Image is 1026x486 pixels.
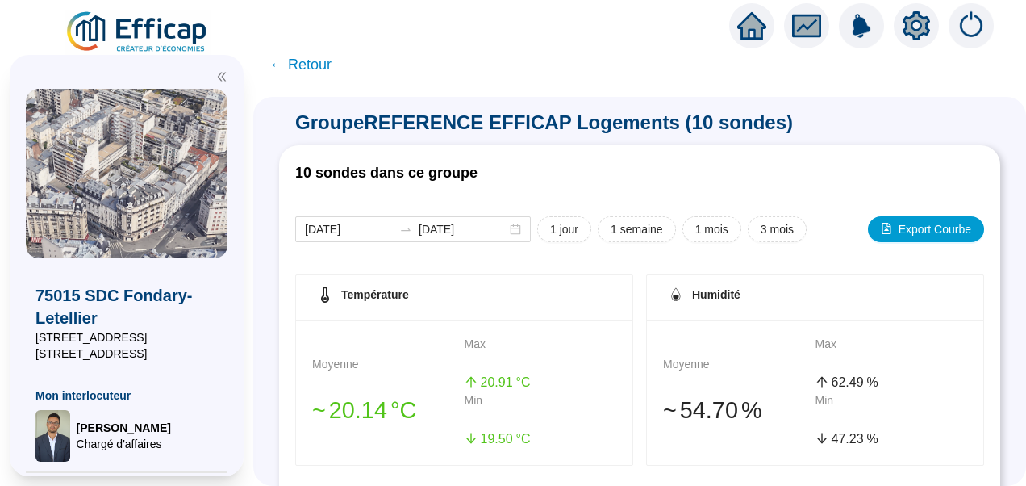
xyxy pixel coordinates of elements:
button: 1 mois [682,216,741,242]
span: ← Retour [269,53,332,76]
span: [STREET_ADDRESS] [35,346,218,362]
button: Export Courbe [868,216,984,242]
span: arrow-up [815,375,828,388]
span: 1 jour [550,221,578,238]
span: % [867,373,878,392]
span: 20 [329,397,355,423]
span: Groupe REFERENCE EFFICAP Logements (10 sondes) [279,110,1000,136]
span: 20 [481,375,495,389]
span: .50 [494,432,512,446]
span: arrow-down [815,432,828,445]
span: arrow-up [465,375,478,388]
span: Mon interlocuteur [35,388,218,404]
span: .91 [494,375,512,389]
div: Moyenne [312,356,465,390]
div: Moyenne [663,356,815,390]
span: .70 [706,397,738,423]
span: .14 [355,397,387,423]
span: 54 [680,397,706,423]
button: 3 mois [748,216,807,242]
button: 1 jour [537,216,591,242]
span: °C [516,429,531,449]
span: Export Courbe [899,221,971,238]
span: 3 mois [761,221,794,238]
span: home [737,11,766,40]
span: .23 [845,432,863,446]
span: swap-right [399,223,412,236]
span: Température [341,288,409,301]
span: % [867,429,878,449]
span: 62 [832,375,846,389]
span: 10 sondes dans ce groupe [295,165,478,181]
span: 1 semaine [611,221,663,238]
span: setting [902,11,931,40]
span: 75015 SDC Fondary-Letellier [35,284,218,329]
span: .49 [845,375,863,389]
img: alerts [839,3,884,48]
img: alerts [949,3,994,48]
span: 󠁾~ [312,393,326,428]
span: 19 [481,432,495,446]
div: Max [465,336,617,370]
span: 47 [832,432,846,446]
span: 1 mois [695,221,728,238]
button: 1 semaine [598,216,676,242]
span: file-image [881,223,892,234]
span: fund [792,11,821,40]
input: Date de début [305,221,393,238]
img: efficap energie logo [65,10,211,55]
span: to [399,223,412,236]
span: [STREET_ADDRESS] [35,329,218,346]
span: °C [390,393,416,428]
div: Min [465,392,617,426]
div: Max [815,336,968,370]
span: Chargé d'affaires [77,436,171,452]
span: Humidité [692,288,740,301]
span: arrow-down [465,432,478,445]
span: [PERSON_NAME] [77,420,171,436]
div: Min [815,392,968,426]
span: double-left [216,71,227,82]
img: Chargé d'affaires [35,410,70,462]
span: % [741,393,762,428]
span: 󠁾~ [663,393,677,428]
input: Date de fin [419,221,507,238]
span: °C [516,373,531,392]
